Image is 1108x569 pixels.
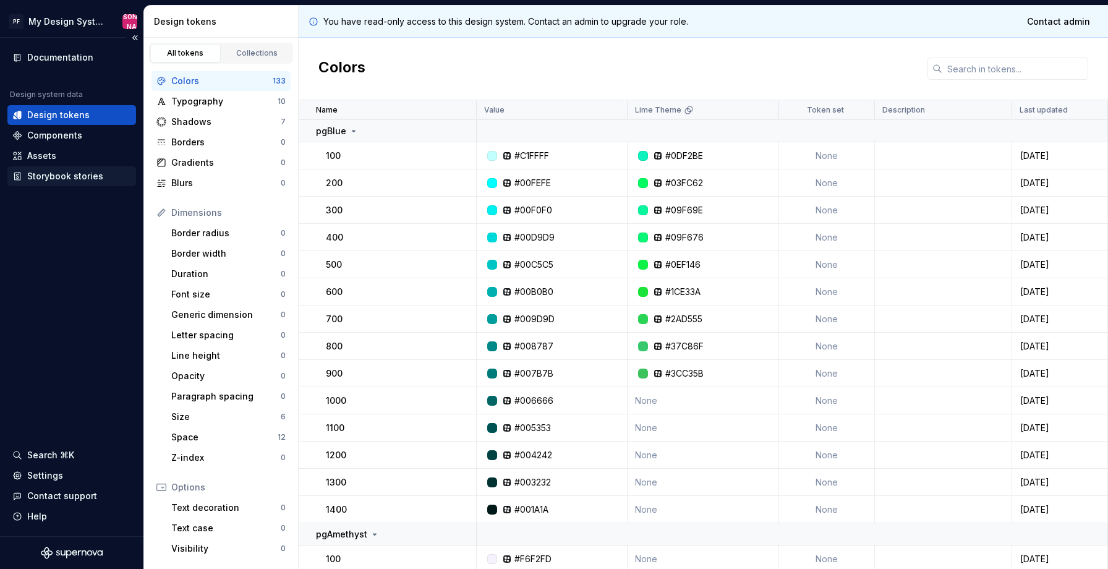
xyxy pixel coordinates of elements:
div: Generic dimension [171,309,281,321]
div: 12 [278,432,286,442]
div: Text case [171,522,281,534]
div: Search ⌘K [27,449,74,461]
a: Borders0 [151,132,291,152]
div: Collections [226,48,288,58]
div: #00C5C5 [514,259,553,271]
svg: Supernova Logo [41,547,103,559]
td: None [628,414,778,442]
div: Z-index [171,451,281,464]
div: #00FEFE [514,177,551,189]
a: Size6 [166,407,291,427]
p: 600 [326,286,343,298]
div: Visibility [171,542,281,555]
p: 400 [326,231,343,244]
td: None [779,142,875,169]
div: #00D9D9 [514,231,555,244]
div: #003232 [514,476,551,489]
a: Paragraph spacing0 [166,387,291,406]
div: #1CE33A [665,286,701,298]
div: 0 [281,178,286,188]
div: #3CC35B [665,367,704,380]
div: [DATE] [1013,150,1107,162]
td: None [779,278,875,306]
a: Generic dimension0 [166,305,291,325]
div: Size [171,411,281,423]
p: 700 [326,313,343,325]
a: Line height0 [166,346,291,366]
td: None [779,360,875,387]
div: #F6F2FD [514,553,552,565]
div: Opacity [171,370,281,382]
div: Design system data [10,90,83,100]
p: 200 [326,177,343,189]
button: PFMy Design System[PERSON_NAME] [2,8,141,35]
p: 1200 [326,449,346,461]
div: [DATE] [1013,476,1107,489]
a: Opacity0 [166,366,291,386]
div: Line height [171,349,281,362]
div: 0 [281,453,286,463]
div: Paragraph spacing [171,390,281,403]
div: Duration [171,268,281,280]
div: 0 [281,503,286,513]
a: Font size0 [166,284,291,304]
div: 133 [273,76,286,86]
div: [DATE] [1013,259,1107,271]
div: Components [27,129,82,142]
td: None [628,469,778,496]
div: Blurs [171,177,281,189]
div: #0EF146 [665,259,701,271]
div: #009D9D [514,313,555,325]
a: Blurs0 [151,173,291,193]
td: None [779,469,875,496]
div: 0 [281,249,286,259]
a: Storybook stories [7,166,136,186]
div: [DATE] [1013,340,1107,353]
div: Documentation [27,51,93,64]
div: #007B7B [514,367,553,380]
a: Border radius0 [166,223,291,243]
div: Design tokens [154,15,293,28]
p: Value [484,105,505,115]
td: None [779,224,875,251]
div: My Design System [28,15,108,28]
button: Collapse sidebar [126,29,143,46]
div: [DATE] [1013,286,1107,298]
td: None [779,442,875,469]
button: Search ⌘K [7,445,136,465]
div: 0 [281,289,286,299]
a: Documentation [7,48,136,67]
td: None [779,414,875,442]
a: Components [7,126,136,145]
div: 0 [281,351,286,361]
p: pgAmethyst [316,528,367,541]
td: None [779,197,875,224]
div: Space [171,431,278,443]
div: #00B0B0 [514,286,553,298]
div: [DATE] [1013,204,1107,216]
td: None [779,387,875,414]
a: Shadows7 [151,112,291,132]
p: 300 [326,204,343,216]
div: Storybook stories [27,170,103,182]
p: 1000 [326,395,346,407]
a: Duration0 [166,264,291,284]
p: 900 [326,367,343,380]
h2: Colors [318,58,365,80]
p: Name [316,105,338,115]
td: None [628,442,778,469]
div: #C1FFFF [514,150,549,162]
span: Contact admin [1027,15,1090,28]
a: Colors133 [151,71,291,91]
div: Settings [27,469,63,482]
div: [DATE] [1013,395,1107,407]
td: None [628,387,778,414]
a: Typography10 [151,92,291,111]
div: Contact support [27,490,97,502]
p: 100 [326,150,341,162]
input: Search in tokens... [942,58,1088,80]
p: 1100 [326,422,344,434]
div: #09F676 [665,231,704,244]
td: None [779,496,875,523]
a: Gradients0 [151,153,291,173]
